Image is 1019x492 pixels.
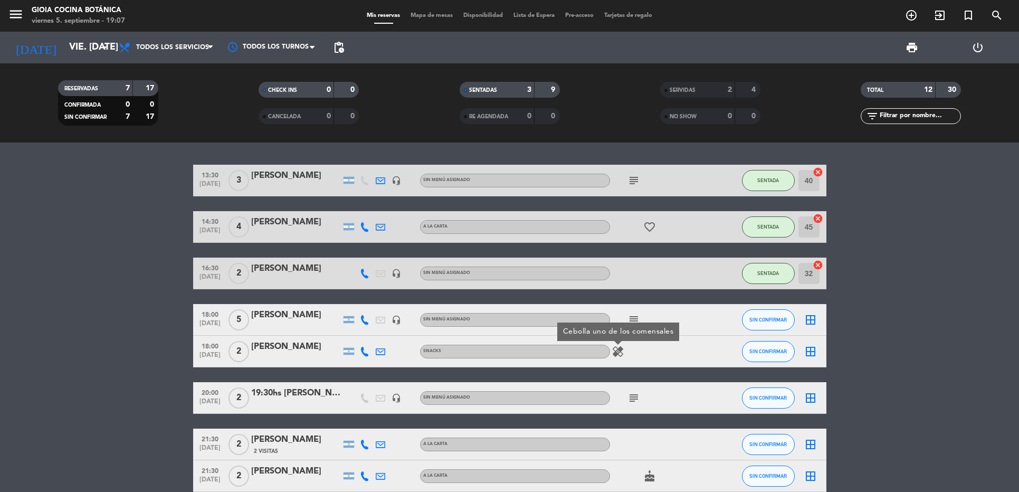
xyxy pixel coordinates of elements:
[627,314,640,326] i: subject
[251,433,341,447] div: [PERSON_NAME]
[251,386,341,400] div: 19:30hs [PERSON_NAME]
[361,13,405,18] span: Mis reservas
[228,170,249,191] span: 3
[804,470,817,482] i: border_all
[527,86,531,93] strong: 3
[32,5,125,16] div: Gioia Cocina Botánica
[423,178,470,182] span: Sin menú asignado
[8,6,24,26] button: menu
[32,16,125,26] div: viernes 5. septiembre - 19:07
[197,339,223,352] span: 18:00
[228,387,249,409] span: 2
[945,32,1011,63] div: LOG OUT
[742,466,795,487] button: SIN CONFIRMAR
[972,41,984,54] i: power_settings_new
[906,41,918,54] span: print
[560,13,599,18] span: Pre-acceso
[228,466,249,487] span: 2
[879,110,960,122] input: Filtrar por nombre...
[962,9,975,22] i: turned_in_not
[327,112,331,120] strong: 0
[643,470,656,482] i: cake
[405,13,458,18] span: Mapa de mesas
[757,177,779,183] span: SENTADA
[742,170,795,191] button: SENTADA
[905,9,918,22] i: add_circle_outline
[867,88,883,93] span: TOTAL
[64,115,107,120] span: SIN CONFIRMAR
[228,263,249,284] span: 2
[508,13,560,18] span: Lista de Espera
[392,393,401,403] i: headset_mic
[948,86,958,93] strong: 30
[924,86,932,93] strong: 12
[392,269,401,278] i: headset_mic
[268,88,297,93] span: CHECK INS
[332,41,345,54] span: pending_actions
[813,167,823,177] i: cancel
[251,262,341,276] div: [PERSON_NAME]
[742,216,795,238] button: SENTADA
[458,13,508,18] span: Disponibilidad
[150,101,156,108] strong: 0
[197,261,223,273] span: 16:30
[627,392,640,404] i: subject
[670,114,697,119] span: NO SHOW
[749,441,787,447] span: SIN CONFIRMAR
[251,215,341,229] div: [PERSON_NAME]
[64,86,98,91] span: RESERVADAS
[254,447,278,456] span: 2 Visitas
[197,432,223,444] span: 21:30
[197,308,223,320] span: 18:00
[423,442,447,446] span: A la Carta
[749,348,787,354] span: SIN CONFIRMAR
[749,395,787,401] span: SIN CONFIRMAR
[627,174,640,187] i: subject
[197,215,223,227] span: 14:30
[742,263,795,284] button: SENTADA
[228,216,249,238] span: 4
[991,9,1003,22] i: search
[751,112,758,120] strong: 0
[392,315,401,325] i: headset_mic
[197,464,223,476] span: 21:30
[64,102,101,108] span: CONFIRMADA
[197,398,223,410] span: [DATE]
[670,88,696,93] span: SERVIDAS
[228,434,249,455] span: 2
[251,465,341,478] div: [PERSON_NAME]
[804,392,817,404] i: border_all
[749,317,787,323] span: SIN CONFIRMAR
[197,273,223,286] span: [DATE]
[8,6,24,22] i: menu
[251,308,341,322] div: [PERSON_NAME]
[392,176,401,185] i: headset_mic
[423,224,447,229] span: A la Carta
[197,227,223,239] span: [DATE]
[469,114,508,119] span: RE AGENDADA
[934,9,946,22] i: exit_to_app
[126,101,130,108] strong: 0
[197,168,223,181] span: 13:30
[8,36,64,59] i: [DATE]
[126,113,130,120] strong: 7
[599,13,658,18] span: Tarjetas de regalo
[251,340,341,354] div: [PERSON_NAME]
[197,352,223,364] span: [DATE]
[728,86,732,93] strong: 2
[251,169,341,183] div: [PERSON_NAME]
[527,112,531,120] strong: 0
[423,395,470,400] span: Sin menú asignado
[197,444,223,457] span: [DATE]
[742,309,795,330] button: SIN CONFIRMAR
[98,41,111,54] i: arrow_drop_down
[751,86,758,93] strong: 4
[327,86,331,93] strong: 0
[228,309,249,330] span: 5
[742,341,795,362] button: SIN CONFIRMAR
[350,86,357,93] strong: 0
[197,181,223,193] span: [DATE]
[136,44,209,51] span: Todos los servicios
[551,112,557,120] strong: 0
[551,86,557,93] strong: 9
